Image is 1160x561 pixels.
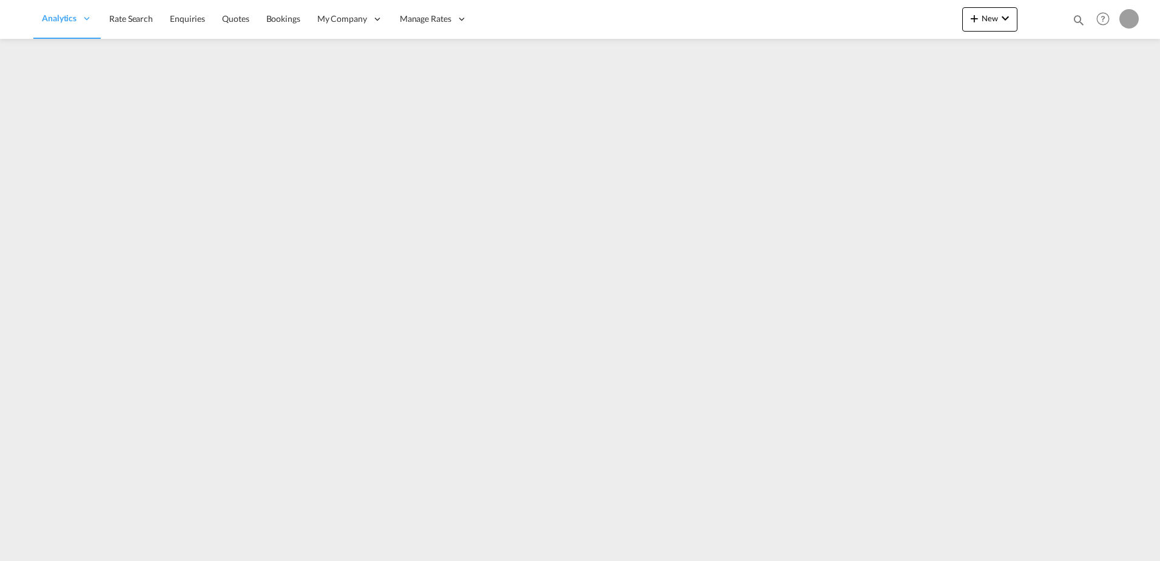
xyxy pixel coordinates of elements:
button: icon-plus 400-fgNewicon-chevron-down [962,7,1017,32]
span: My Company [317,13,367,25]
md-icon: icon-chevron-down [998,11,1013,25]
span: Analytics [42,12,76,24]
span: Rate Search [109,13,153,24]
div: Help [1093,8,1119,30]
span: Help [1093,8,1113,29]
span: Quotes [222,13,249,24]
span: Bookings [266,13,300,24]
span: New [967,13,1013,23]
span: Manage Rates [400,13,451,25]
div: icon-magnify [1072,13,1085,32]
span: Enquiries [170,13,205,24]
md-icon: icon-plus 400-fg [967,11,982,25]
md-icon: icon-magnify [1072,13,1085,27]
